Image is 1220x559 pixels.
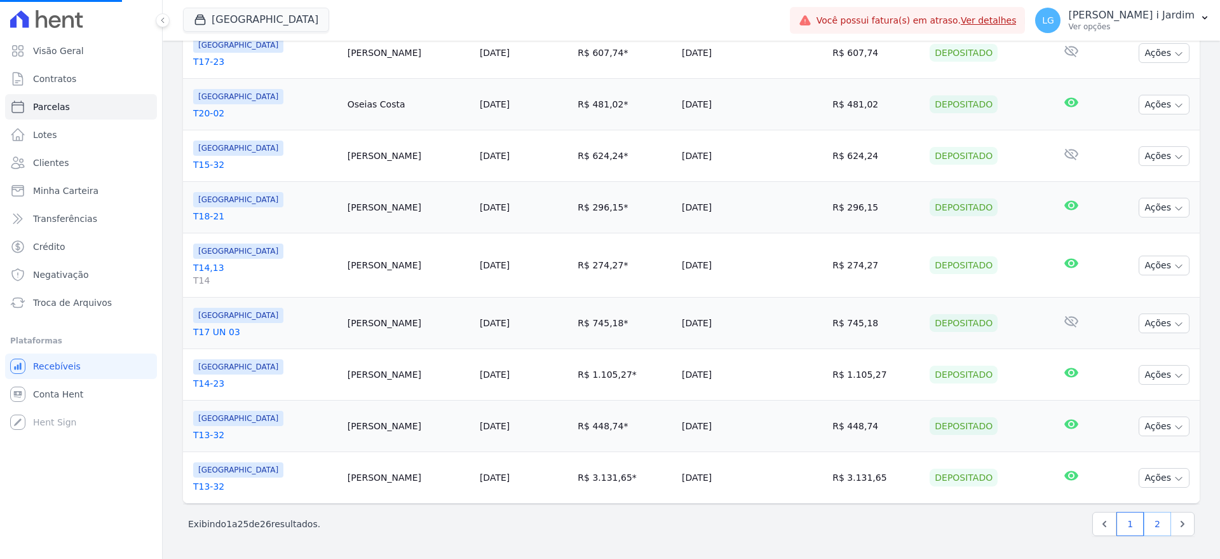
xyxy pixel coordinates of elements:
td: R$ 296,15 [573,182,677,233]
td: R$ 745,18 [573,298,677,349]
button: Ações [1139,417,1189,436]
a: 1 [1116,512,1144,536]
button: Ações [1139,468,1189,488]
span: Negativação [33,268,89,281]
a: T17-23 [193,55,337,68]
span: Parcelas [33,100,70,113]
td: [PERSON_NAME] [342,130,475,182]
td: [DATE] [677,233,827,298]
a: [DATE] [480,202,510,212]
a: T15-32 [193,158,337,171]
span: [GEOGRAPHIC_DATA] [193,411,283,426]
a: [DATE] [480,369,510,380]
span: Minha Carteira [33,184,98,197]
span: LG [1042,16,1054,25]
span: T14 [193,274,337,287]
span: [GEOGRAPHIC_DATA] [193,359,283,375]
a: T14,13T14 [193,261,337,287]
a: T13-32 [193,480,337,493]
td: R$ 624,24 [827,130,925,182]
p: [PERSON_NAME] i Jardim [1068,9,1195,22]
a: Contratos [5,66,157,92]
td: R$ 481,02 [573,79,677,130]
a: [DATE] [480,99,510,109]
span: Troca de Arquivos [33,296,112,309]
button: Ações [1139,43,1189,63]
div: Depositado [930,198,998,216]
td: R$ 448,74 [827,401,925,452]
div: Depositado [930,44,998,62]
div: Depositado [930,95,998,113]
td: [PERSON_NAME] [342,349,475,401]
span: [GEOGRAPHIC_DATA] [193,308,283,323]
a: Crédito [5,234,157,259]
span: 25 [238,519,249,529]
td: R$ 624,24 [573,130,677,182]
span: 26 [260,519,271,529]
a: [DATE] [480,473,510,483]
td: R$ 607,74 [573,27,677,79]
p: Exibindo a de resultados. [188,518,320,530]
td: [PERSON_NAME] [342,182,475,233]
span: Lotes [33,128,57,141]
a: [DATE] [480,421,510,431]
a: Conta Hent [5,382,157,407]
div: Depositado [930,469,998,487]
button: Ações [1139,314,1189,333]
td: R$ 3.131,65 [573,452,677,504]
td: [PERSON_NAME] [342,452,475,504]
button: Ações [1139,146,1189,166]
td: R$ 296,15 [827,182,925,233]
td: [DATE] [677,349,827,401]
td: [PERSON_NAME] [342,233,475,298]
a: Next [1170,512,1195,536]
a: Previous [1092,512,1116,536]
div: Depositado [930,147,998,165]
td: [PERSON_NAME] [342,298,475,349]
a: Lotes [5,122,157,148]
td: [DATE] [677,27,827,79]
button: [GEOGRAPHIC_DATA] [183,8,329,32]
a: [DATE] [480,318,510,328]
a: Clientes [5,150,157,176]
td: R$ 1.105,27 [827,349,925,401]
a: T14-23 [193,377,337,390]
a: Minha Carteira [5,178,157,204]
a: Troca de Arquivos [5,290,157,315]
a: [DATE] [480,260,510,270]
td: R$ 607,74 [827,27,925,79]
span: Você possui fatura(s) em atraso. [817,14,1017,27]
a: T20-02 [193,107,337,120]
a: Recebíveis [5,354,157,379]
span: Recebíveis [33,360,81,373]
td: [PERSON_NAME] [342,27,475,79]
div: Depositado [930,314,998,332]
td: [DATE] [677,130,827,182]
span: [GEOGRAPHIC_DATA] [193,89,283,104]
td: [DATE] [677,452,827,504]
td: [DATE] [677,298,827,349]
td: R$ 745,18 [827,298,925,349]
span: [GEOGRAPHIC_DATA] [193,192,283,207]
span: [GEOGRAPHIC_DATA] [193,141,283,156]
td: R$ 3.131,65 [827,452,925,504]
td: R$ 481,02 [827,79,925,130]
a: Negativação [5,262,157,287]
button: Ações [1139,95,1189,114]
span: Transferências [33,212,97,225]
span: Conta Hent [33,388,83,401]
td: R$ 448,74 [573,401,677,452]
a: T17 UN 03 [193,326,337,338]
a: Visão Geral [5,38,157,64]
a: [DATE] [480,48,510,58]
button: Ações [1139,365,1189,385]
span: Contratos [33,72,76,85]
span: Clientes [33,156,69,169]
td: Oseias Costa [342,79,475,130]
span: 1 [226,519,232,529]
p: Ver opções [1068,22,1195,32]
td: [DATE] [677,182,827,233]
a: T18-21 [193,210,337,223]
td: R$ 1.105,27 [573,349,677,401]
a: 2 [1144,512,1171,536]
